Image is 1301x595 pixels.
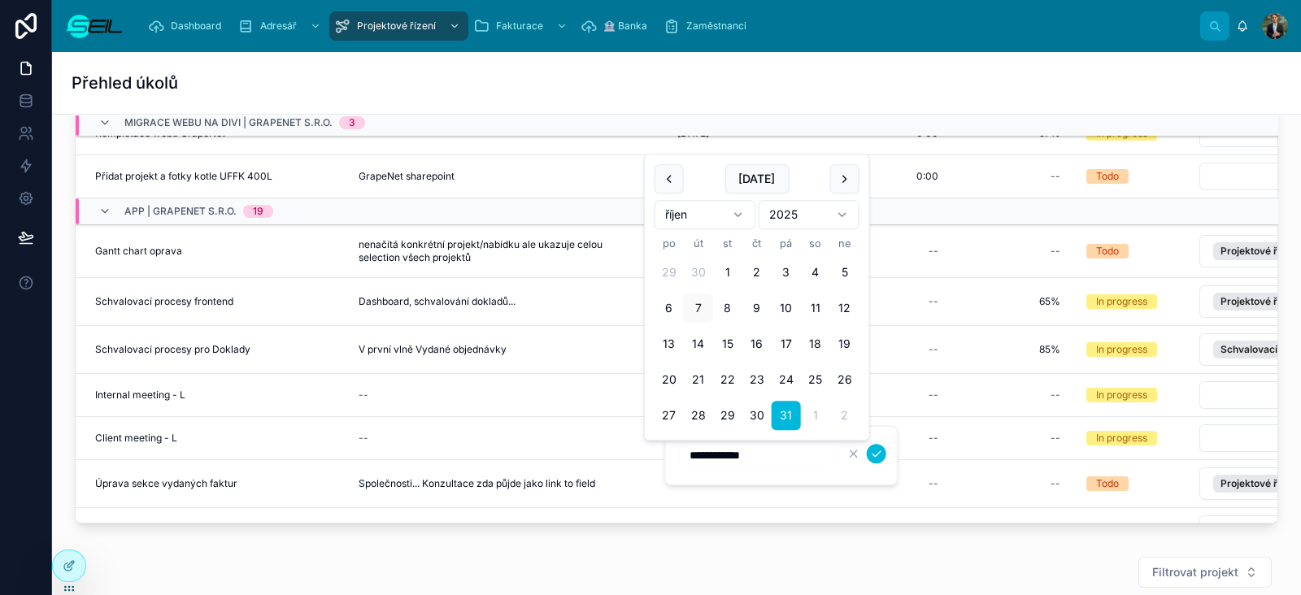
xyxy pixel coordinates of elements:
[352,337,651,363] a: V první vlně Vydané objednávky
[713,401,742,430] button: středa, 29. října 2025
[349,116,355,129] div: 3
[713,236,742,251] th: středa
[1051,477,1060,490] div: --
[1096,388,1147,402] div: In progress
[603,20,647,33] span: 🏦 Banka
[1086,476,1189,491] a: Todo
[357,20,436,33] span: Projektové řízení
[742,293,772,323] button: čtvrtek, 9. října 2025
[95,170,272,183] span: Přidat projekt a fotky kotle UFFK 400L
[772,236,801,251] th: pátek
[686,20,746,33] span: Zaměstnanci
[1096,342,1147,357] div: In progress
[95,432,177,445] span: Client meeting - L
[772,329,801,358] button: pátek, 17. října 2025
[137,8,1200,44] div: scrollable content
[830,258,859,287] button: neděle, 5. října 2025
[1096,244,1119,258] div: Todo
[359,295,516,308] span: Dashboard, schvalování dokladů...
[352,289,651,315] a: Dashboard, schvalování dokladů...
[659,11,758,41] a: Zaměstnanci
[352,471,651,497] a: Společnosti... Konzultace zda půjde jako link to field
[971,343,1060,356] span: 85%
[359,170,455,183] span: GrapeNet sharepoint
[576,11,659,41] a: 🏦 Banka
[1086,294,1189,309] a: In progress
[72,72,178,94] h1: Přehled úkolů
[124,205,237,218] span: App | GrapeNet s.r.o.
[684,236,713,251] th: úterý
[1086,431,1189,445] a: In progress
[655,401,684,430] button: pondělí, 27. října 2025
[95,295,333,308] a: Schvalovací procesy frontend
[971,295,1060,308] span: 65%
[929,432,938,445] div: --
[95,432,333,445] a: Client meeting - L
[260,20,297,33] span: Adresář
[684,365,713,394] button: úterý, 21. října 2025
[95,295,233,308] span: Schvalovací procesy frontend
[1096,294,1147,309] div: In progress
[95,343,250,356] span: Schvalovací procesy pro Doklady
[95,389,185,402] span: Internal meeting - L
[801,293,830,323] button: sobota, 11. října 2025
[964,163,1067,189] a: --
[964,238,1067,264] a: --
[65,13,124,39] img: App logo
[124,116,333,129] span: Migrace webu na Divi | GrapeNet s.r.o.
[1096,431,1147,445] div: In progress
[964,382,1067,408] a: --
[359,343,507,356] span: V první vlně Vydané objednávky
[1138,557,1272,588] button: Select Button
[713,293,742,323] button: středa, 8. října 2025
[359,389,368,402] div: --
[772,365,801,394] button: pátek, 24. října 2025
[724,164,789,193] button: [DATE]
[329,11,468,41] a: Projektové řízení
[830,401,859,430] button: neděle, 2. listopadu 2025
[916,170,938,183] span: 0:00
[95,170,333,183] a: Přidat projekt a fotky kotle UFFK 400L
[1152,564,1238,580] span: Filtrovat projekt
[772,401,801,430] button: pátek, 31. října 2025, selected
[359,477,595,490] span: Společnosti... Konzultace zda půjde jako link to field
[929,295,938,308] div: --
[684,329,713,358] button: úterý, 14. října 2025
[929,389,938,402] div: --
[816,289,945,315] a: --
[801,329,830,358] button: sobota, 18. října 2025
[964,425,1067,451] a: --
[772,258,801,287] button: pátek, 3. října 2025
[352,232,651,271] a: nenačítá konkrétní projekt/nabídku ale ukazuje celou selection všech projektů
[742,329,772,358] button: čtvrtek, 16. října 2025
[1086,244,1189,258] a: Todo
[830,329,859,358] button: neděle, 19. října 2025
[684,258,713,287] button: úterý, 30. září 2025
[684,293,713,323] button: Today, úterý, 7. října 2025
[233,11,329,41] a: Adresář
[1051,245,1060,258] div: --
[655,293,684,323] button: pondělí, 6. října 2025
[713,258,742,287] button: středa, 1. října 2025
[352,425,651,451] a: --
[496,20,543,33] span: Fakturace
[1086,169,1189,184] a: Todo
[830,365,859,394] button: neděle, 26. října 2025
[816,238,945,264] a: --
[1051,170,1060,183] div: --
[95,477,333,490] a: Úprava sekce vydaných faktur
[801,401,830,430] button: sobota, 1. listopadu 2025
[1096,169,1119,184] div: Todo
[964,289,1067,315] a: 65%
[655,236,859,430] table: říjen 2025
[929,343,938,356] div: --
[801,365,830,394] button: sobota, 25. října 2025
[655,365,684,394] button: pondělí, 20. října 2025
[1086,342,1189,357] a: In progress
[830,293,859,323] button: neděle, 12. října 2025
[742,236,772,251] th: čtvrtek
[1051,389,1060,402] div: --
[964,337,1067,363] a: 85%
[713,365,742,394] button: středa, 22. října 2025
[742,365,772,394] button: čtvrtek, 23. října 2025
